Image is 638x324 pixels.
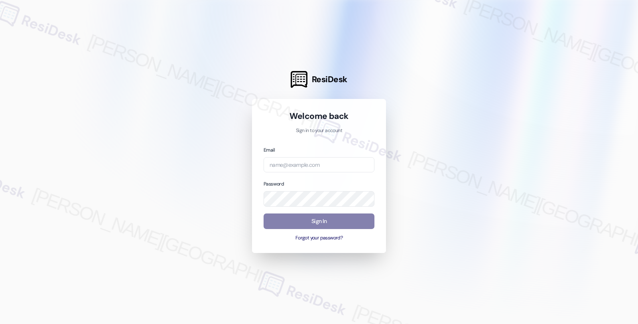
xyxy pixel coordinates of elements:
[264,111,374,122] h1: Welcome back
[312,74,347,85] span: ResiDesk
[264,157,374,173] input: name@example.com
[264,235,374,242] button: Forgot your password?
[291,71,307,88] img: ResiDesk Logo
[264,127,374,134] p: Sign in to your account
[264,181,284,187] label: Password
[264,147,275,153] label: Email
[264,213,374,229] button: Sign In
